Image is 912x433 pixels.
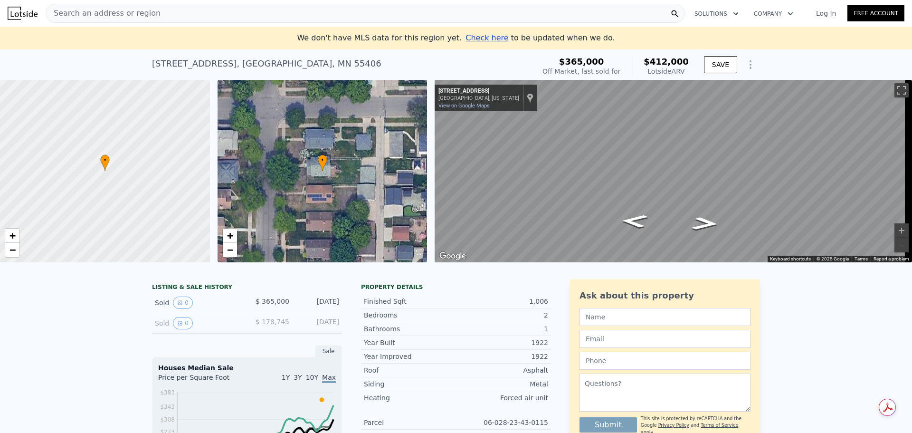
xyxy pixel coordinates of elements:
a: Zoom in [5,229,19,243]
div: Year Improved [364,352,456,361]
button: Keyboard shortcuts [770,256,811,262]
a: Log In [805,9,847,18]
span: $412,000 [644,57,689,67]
div: Sold [155,317,239,329]
div: We don't have MLS data for this region yet. [297,32,615,44]
div: 1922 [456,352,548,361]
div: Property details [361,283,551,291]
span: − [227,244,233,256]
button: Submit [579,417,637,433]
span: © 2025 Google [817,256,849,261]
div: Off Market, last sold for [542,67,620,76]
input: Email [579,330,750,348]
tspan: $343 [160,404,175,410]
div: Houses Median Sale [158,363,336,373]
span: 3Y [294,374,302,381]
div: Bedrooms [364,310,456,320]
img: Google [437,250,468,262]
span: $ 178,745 [256,318,289,326]
div: 1922 [456,338,548,347]
div: [GEOGRAPHIC_DATA], [US_STATE] [438,95,519,101]
div: 1,006 [456,297,548,306]
a: Zoom out [223,243,237,257]
span: $ 365,000 [256,298,289,305]
div: • [100,154,110,171]
button: Zoom out [894,238,909,252]
a: Terms (opens in new tab) [855,256,868,261]
div: 1 [456,324,548,334]
div: Map [435,80,912,262]
span: • [100,156,110,164]
div: Siding [364,379,456,389]
span: + [9,230,16,241]
span: Check here [465,33,508,42]
button: Solutions [687,5,746,22]
path: Go South, 41st Ave S [681,214,730,233]
button: View historical data [173,317,193,329]
div: 2 [456,310,548,320]
a: Open this area in Google Maps (opens a new window) [437,250,468,262]
div: Parcel [364,418,456,427]
a: View on Google Maps [438,103,490,109]
a: Terms of Service [701,423,738,428]
a: Free Account [847,5,904,21]
div: • [318,154,327,171]
div: Roof [364,366,456,375]
button: Show Options [741,55,760,74]
div: Year Built [364,338,456,347]
input: Phone [579,352,750,370]
span: Search an address or region [46,8,161,19]
img: Lotside [8,7,38,20]
tspan: $383 [160,389,175,396]
div: Street View [435,80,912,262]
div: to be updated when we do. [465,32,615,44]
button: SAVE [704,56,737,73]
div: Forced air unit [456,393,548,403]
div: Metal [456,379,548,389]
button: View historical data [173,297,193,309]
a: Zoom out [5,243,19,257]
div: [STREET_ADDRESS] [438,87,519,95]
button: Company [746,5,801,22]
span: 1Y [282,374,290,381]
div: [DATE] [297,297,339,309]
span: Max [322,374,336,383]
path: Go North, 41st Ave S [610,212,659,231]
div: Heating [364,393,456,403]
div: Sale [315,345,342,357]
div: Lotside ARV [644,67,689,76]
div: Asphalt [456,366,548,375]
div: [STREET_ADDRESS] , [GEOGRAPHIC_DATA] , MN 55406 [152,57,381,70]
input: Name [579,308,750,326]
span: 10Y [306,374,318,381]
button: Toggle fullscreen view [894,83,909,97]
span: + [227,230,233,241]
div: Sold [155,297,239,309]
a: Zoom in [223,229,237,243]
a: Privacy Policy [658,423,689,428]
a: Report a problem [874,256,909,261]
div: Finished Sqft [364,297,456,306]
span: $365,000 [559,57,604,67]
div: LISTING & SALE HISTORY [152,283,342,293]
span: − [9,244,16,256]
div: Bathrooms [364,324,456,334]
div: 06-028-23-43-0115 [456,418,548,427]
div: Price per Square Foot [158,373,247,388]
span: • [318,156,327,164]
div: [DATE] [297,317,339,329]
button: Zoom in [894,223,909,238]
a: Show location on map [527,93,533,103]
tspan: $308 [160,416,175,423]
div: Ask about this property [579,289,750,302]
